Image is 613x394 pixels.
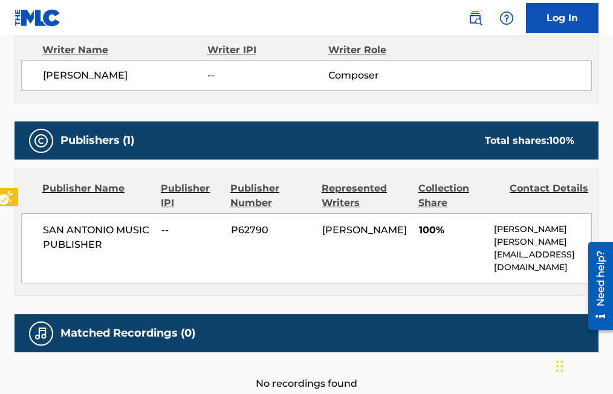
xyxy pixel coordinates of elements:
[161,223,222,237] span: --
[579,237,613,334] iframe: Iframe | Resource Center
[43,68,207,83] span: [PERSON_NAME]
[494,236,591,274] p: [PERSON_NAME][EMAIL_ADDRESS][DOMAIN_NAME]
[322,224,407,236] span: [PERSON_NAME]
[42,43,207,57] div: Writer Name
[207,43,328,57] div: Writer IPI
[328,43,438,57] div: Writer Role
[553,336,613,394] div: Chat Widget
[322,181,409,210] div: Represented Writers
[468,11,482,25] img: search
[207,68,328,83] span: --
[161,181,221,210] div: Publisher IPI
[494,223,591,236] p: [PERSON_NAME]
[328,68,438,83] span: Composer
[499,11,514,25] img: help
[34,134,48,148] img: Publishers
[230,181,313,210] div: Publisher Number
[510,181,592,210] div: Contact Details
[553,336,613,394] iframe: Hubspot Iframe
[231,223,313,237] span: P62790
[60,326,195,340] h5: Matched Recordings (0)
[42,181,152,210] div: Publisher Name
[549,135,574,146] span: 100 %
[43,223,152,252] span: SAN ANTONIO MUSIC PUBLISHER
[556,348,563,384] div: Drag
[15,352,598,391] div: No recordings found
[526,3,598,33] a: Log In
[60,134,134,147] h5: Publishers (1)
[419,223,485,237] span: 100%
[485,134,574,148] div: Total shares:
[418,181,501,210] div: Collection Share
[34,326,48,341] img: Matched Recordings
[15,9,61,27] img: MLC Logo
